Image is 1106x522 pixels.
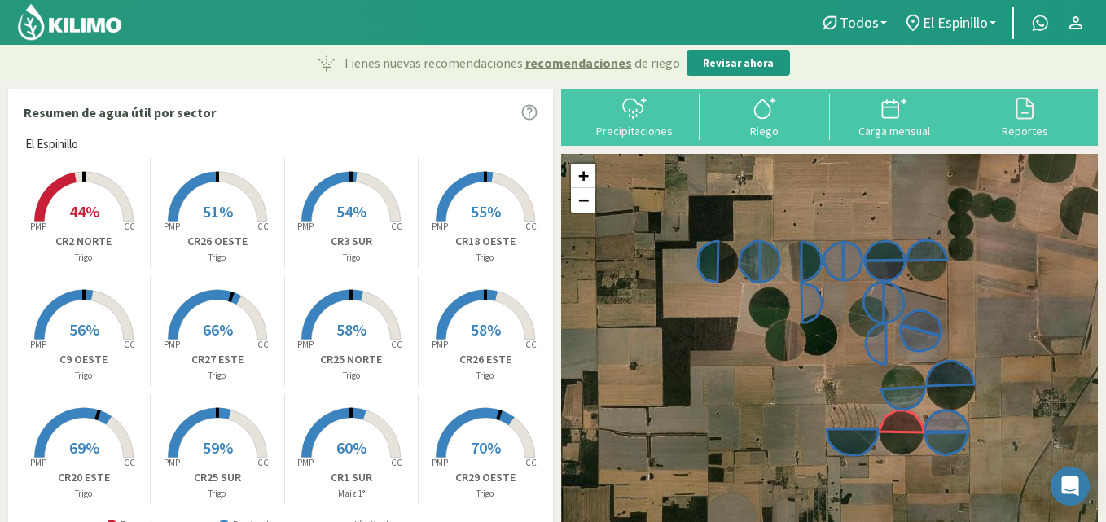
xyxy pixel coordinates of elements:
[164,457,180,468] tspan: PMP
[151,251,283,265] p: Trigo
[124,221,135,232] tspan: CC
[164,339,180,350] tspan: PMP
[16,2,123,42] img: Kilimo
[69,201,99,222] span: 44%
[164,221,180,232] tspan: PMP
[432,339,448,350] tspan: PMP
[830,94,960,138] button: Carga mensual
[17,487,150,501] p: Trigo
[569,94,700,138] button: Precipitaciones
[151,351,283,368] p: CR27 ESTE
[203,201,233,222] span: 51%
[17,351,150,368] p: C9 OESTE
[25,135,78,154] span: El Espinillo
[17,251,150,265] p: Trigo
[574,125,695,137] div: Precipitaciones
[432,457,448,468] tspan: PMP
[700,94,830,138] button: Riego
[151,487,283,501] p: Trigo
[687,50,790,77] button: Revisar ahora
[835,125,955,137] div: Carga mensual
[69,319,99,340] span: 56%
[336,437,366,458] span: 60%
[17,233,150,250] p: CR2 NORTE
[257,221,269,232] tspan: CC
[471,201,501,222] span: 55%
[17,369,150,383] p: Trigo
[151,233,283,250] p: CR26 OESTE
[203,437,233,458] span: 59%
[69,437,99,458] span: 69%
[29,457,46,468] tspan: PMP
[29,221,46,232] tspan: PMP
[419,351,552,368] p: CR26 ESTE
[336,201,366,222] span: 54%
[419,487,552,501] p: Trigo
[525,457,537,468] tspan: CC
[285,369,418,383] p: Trigo
[151,469,283,486] p: CR25 SUR
[285,469,418,486] p: CR1 SUR
[297,221,314,232] tspan: PMP
[124,339,135,350] tspan: CC
[391,457,402,468] tspan: CC
[391,221,402,232] tspan: CC
[285,487,418,501] p: Maiz 1°
[571,188,595,213] a: Zoom out
[124,457,135,468] tspan: CC
[432,221,448,232] tspan: PMP
[525,339,537,350] tspan: CC
[525,221,537,232] tspan: CC
[336,319,366,340] span: 58%
[391,339,402,350] tspan: CC
[419,469,552,486] p: CR29 OESTE
[203,319,233,340] span: 66%
[571,164,595,188] a: Zoom in
[471,437,501,458] span: 70%
[285,233,418,250] p: CR3 SUR
[17,469,150,486] p: CR20 ESTE
[29,339,46,350] tspan: PMP
[24,103,216,122] p: Resumen de agua útil por sector
[285,351,418,368] p: CR25 NORTE
[1051,467,1090,506] div: Open Intercom Messenger
[257,339,269,350] tspan: CC
[959,94,1090,138] button: Reportes
[525,53,632,72] span: recomendaciones
[964,125,1085,137] div: Reportes
[343,53,680,72] p: Tienes nuevas recomendaciones
[285,251,418,265] p: Trigo
[419,369,552,383] p: Trigo
[923,14,988,31] span: El Espinillo
[257,457,269,468] tspan: CC
[297,339,314,350] tspan: PMP
[151,369,283,383] p: Trigo
[297,457,314,468] tspan: PMP
[704,125,825,137] div: Riego
[703,55,774,72] p: Revisar ahora
[419,233,552,250] p: CR18 OESTE
[840,14,879,31] span: Todos
[471,319,501,340] span: 58%
[419,251,552,265] p: Trigo
[634,53,680,72] span: de riego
